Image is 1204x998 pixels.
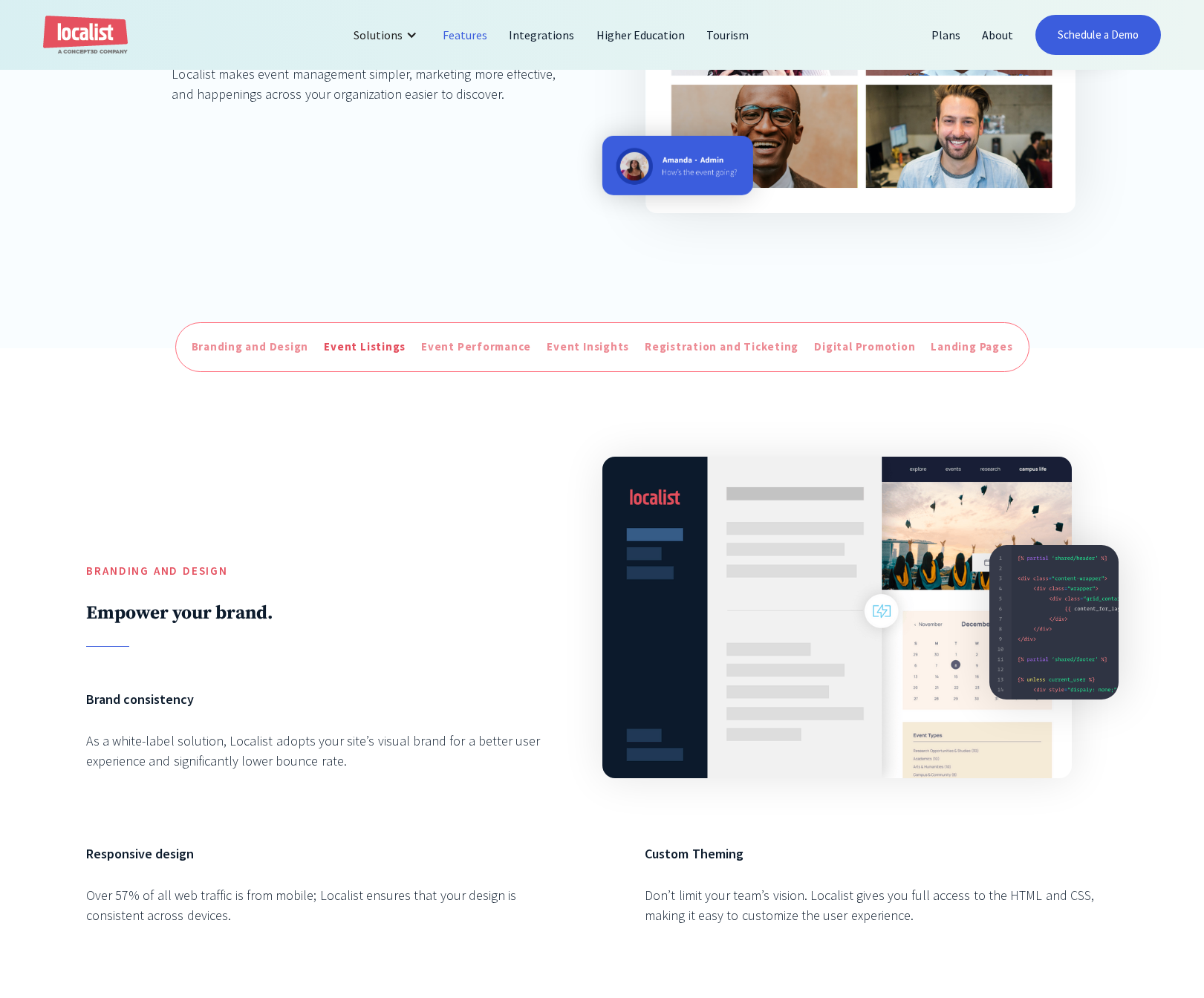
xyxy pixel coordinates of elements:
a: Features [432,17,498,53]
a: Branding and Design [188,335,313,359]
h6: Responsive design [86,844,559,864]
a: Tourism [696,17,760,53]
div: Event Performance [421,339,531,356]
h5: Branding and Design [86,563,559,580]
div: Solutions [342,17,432,53]
h6: Brand consistency [86,689,559,709]
a: Event Insights [543,335,633,359]
h2: Empower your brand. [86,601,559,624]
div: Registration and Ticketing [645,339,798,356]
div: Over 57% of all web traffic is from mobile; Localist ensures that your design is consistent acros... [86,885,559,925]
div: As a white-label solution, Localist adopts your site’s visual brand for a better user experience ... [86,731,559,771]
a: Integrations [498,17,585,53]
div: Event Listings [324,339,406,356]
h6: Custom Theming [645,844,1118,864]
a: Landing Pages [927,335,1016,359]
div: Landing Pages [931,339,1012,356]
a: Plans [921,17,972,53]
a: Event Listings [320,335,409,359]
div: Event Insights [547,339,629,356]
a: Registration and Ticketing [641,335,802,359]
div: Branding and Design [192,339,309,356]
a: home [43,16,128,55]
div: Localist makes event management simpler, marketing more effective, and happenings across your org... [172,64,559,104]
a: About [972,17,1024,53]
div: Don’t limit your team’s vision. Localist gives you full access to the HTML and CSS, making it eas... [645,885,1118,925]
a: Digital Promotion [810,335,919,359]
a: Higher Education [586,17,697,53]
div: Solutions [354,26,403,44]
a: Schedule a Demo [1035,15,1161,55]
div: Digital Promotion [814,339,915,356]
a: Event Performance [417,335,535,359]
